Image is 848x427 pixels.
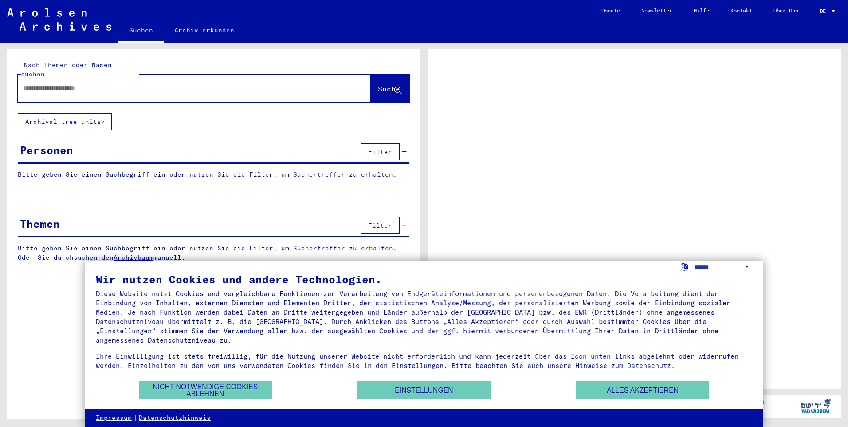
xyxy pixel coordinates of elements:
button: Filter [361,143,400,160]
div: Diese Website nutzt Cookies und vergleichbare Funktionen zur Verarbeitung von Endgeräteinformatio... [96,289,752,345]
p: Bitte geben Sie einen Suchbegriff ein oder nutzen Sie die Filter, um Suchertreffer zu erhalten. [18,170,409,179]
button: Alles akzeptieren [576,381,709,399]
a: Suchen [118,20,164,43]
div: Wir nutzen Cookies und andere Technologien. [96,274,752,285]
span: DE [820,8,829,14]
select: Sprache auswählen [694,261,752,273]
span: Filter [368,148,392,156]
span: Suche [378,84,400,93]
button: Nicht notwendige Cookies ablehnen [139,381,272,399]
button: Einstellungen [357,381,491,399]
p: Bitte geben Sie einen Suchbegriff ein oder nutzen Sie die Filter, um Suchertreffer zu erhalten. O... [18,244,409,262]
label: Sprache auswählen [680,262,689,270]
button: Archival tree units [18,113,112,130]
img: Arolsen_neg.svg [7,8,111,31]
a: Datenschutzhinweis [139,414,211,423]
img: yv_logo.png [799,395,832,417]
div: Themen [20,216,60,232]
button: Suche [370,75,409,102]
a: Archivbaum [114,253,153,261]
a: Impressum [96,414,132,423]
span: Filter [368,221,392,229]
button: Filter [361,217,400,234]
mat-label: Nach Themen oder Namen suchen [21,61,112,78]
div: Personen [20,142,73,158]
div: Ihre Einwilligung ist stets freiwillig, für die Nutzung unserer Website nicht erforderlich und ka... [96,352,752,370]
a: Archiv erkunden [164,20,245,41]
